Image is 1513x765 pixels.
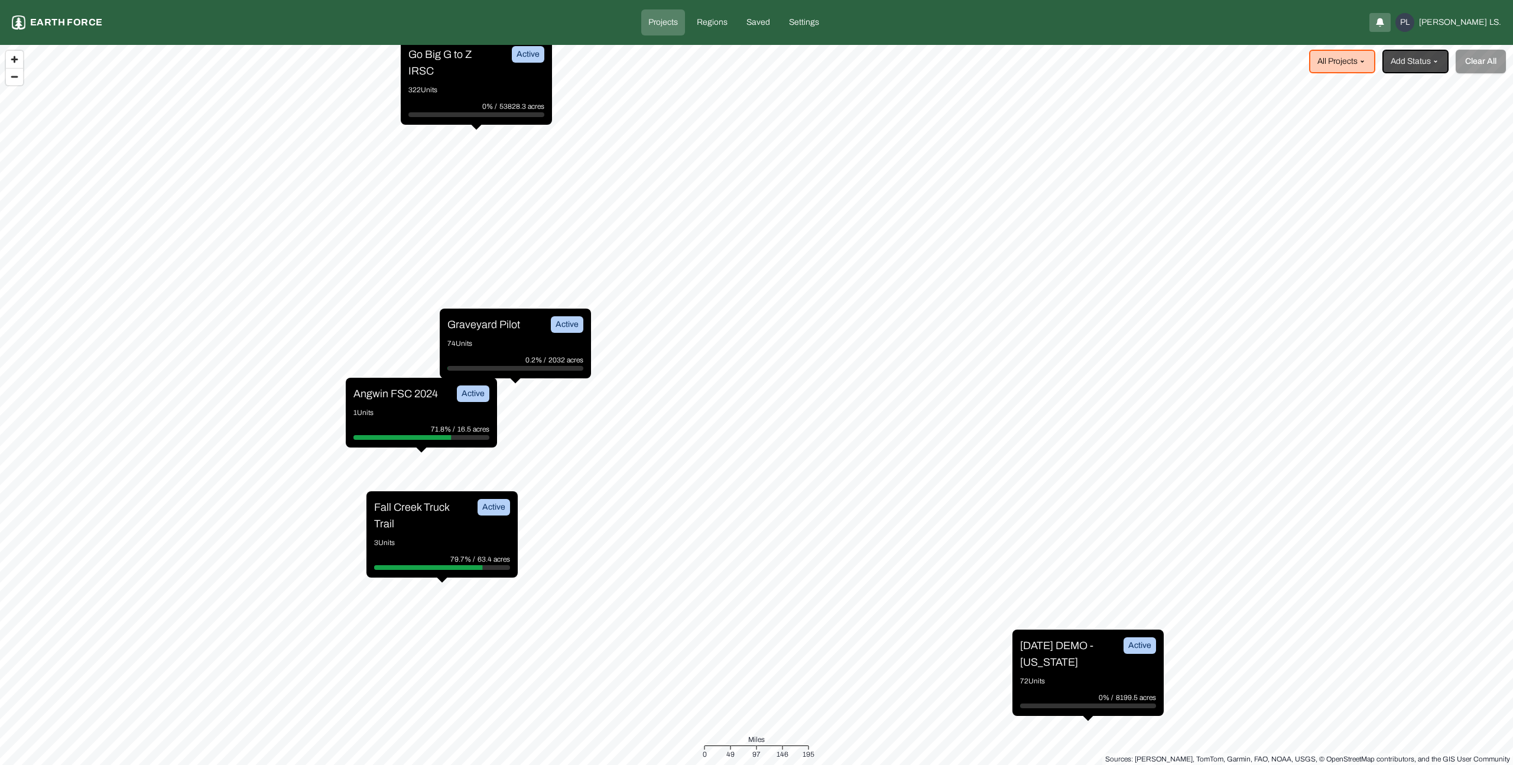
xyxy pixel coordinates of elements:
p: Saved [746,17,770,28]
div: Active [551,316,583,333]
a: Saved [739,9,777,35]
p: 0% / [1099,692,1116,704]
div: 97 [752,748,761,760]
p: 1 Units [353,407,489,419]
p: 3 Units [374,537,510,549]
p: 72 Units [1020,675,1156,687]
span: Miles [748,734,765,745]
p: 0% / [482,101,499,112]
p: Regions [697,17,728,28]
p: Settings [789,17,819,28]
span: [PERSON_NAME] [1419,17,1487,28]
a: Settings [782,9,826,35]
div: PL [1395,13,1414,32]
span: LS. [1489,17,1501,28]
p: Angwin FSC 2024 [353,385,438,402]
div: Active [457,385,489,402]
p: 79.7% / [450,553,478,565]
p: 71.8% / [431,423,457,435]
p: Earth force [30,15,102,30]
div: Sources: [PERSON_NAME], TomTom, Garmin, FAO, NOAA, USGS, © OpenStreetMap contributors, and the GI... [1105,753,1510,765]
button: Zoom out [6,68,23,85]
div: 146 [777,748,788,760]
p: Go Big G to Z IRSC [408,46,497,79]
p: Graveyard Pilot [447,316,520,333]
button: PL[PERSON_NAME]LS. [1395,13,1501,32]
div: Active [1124,637,1156,654]
p: 0.2% / [525,354,548,366]
p: 2032 acres [548,354,583,366]
button: All Projects [1309,50,1375,73]
p: 63.4 acres [478,553,510,565]
div: 49 [726,748,735,760]
p: Fall Creek Truck Trail [374,499,463,532]
div: 0 [703,748,707,760]
p: 8199.5 acres [1116,692,1156,704]
a: Regions [690,9,735,35]
div: Active [478,499,510,516]
p: Projects [648,17,678,28]
p: 322 Units [408,84,544,96]
p: [DATE] DEMO - [US_STATE] [1020,637,1109,670]
p: 16.5 acres [457,423,489,435]
div: Active [512,46,544,63]
p: 74 Units [447,338,583,349]
p: 53828.3 acres [499,101,544,112]
a: Projects [641,9,685,35]
button: Add Status [1382,50,1449,73]
img: earthforce-logo-white-uG4MPadI.svg [12,15,25,30]
button: Clear All [1456,50,1506,73]
div: 195 [803,748,814,760]
button: Zoom in [6,51,23,68]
